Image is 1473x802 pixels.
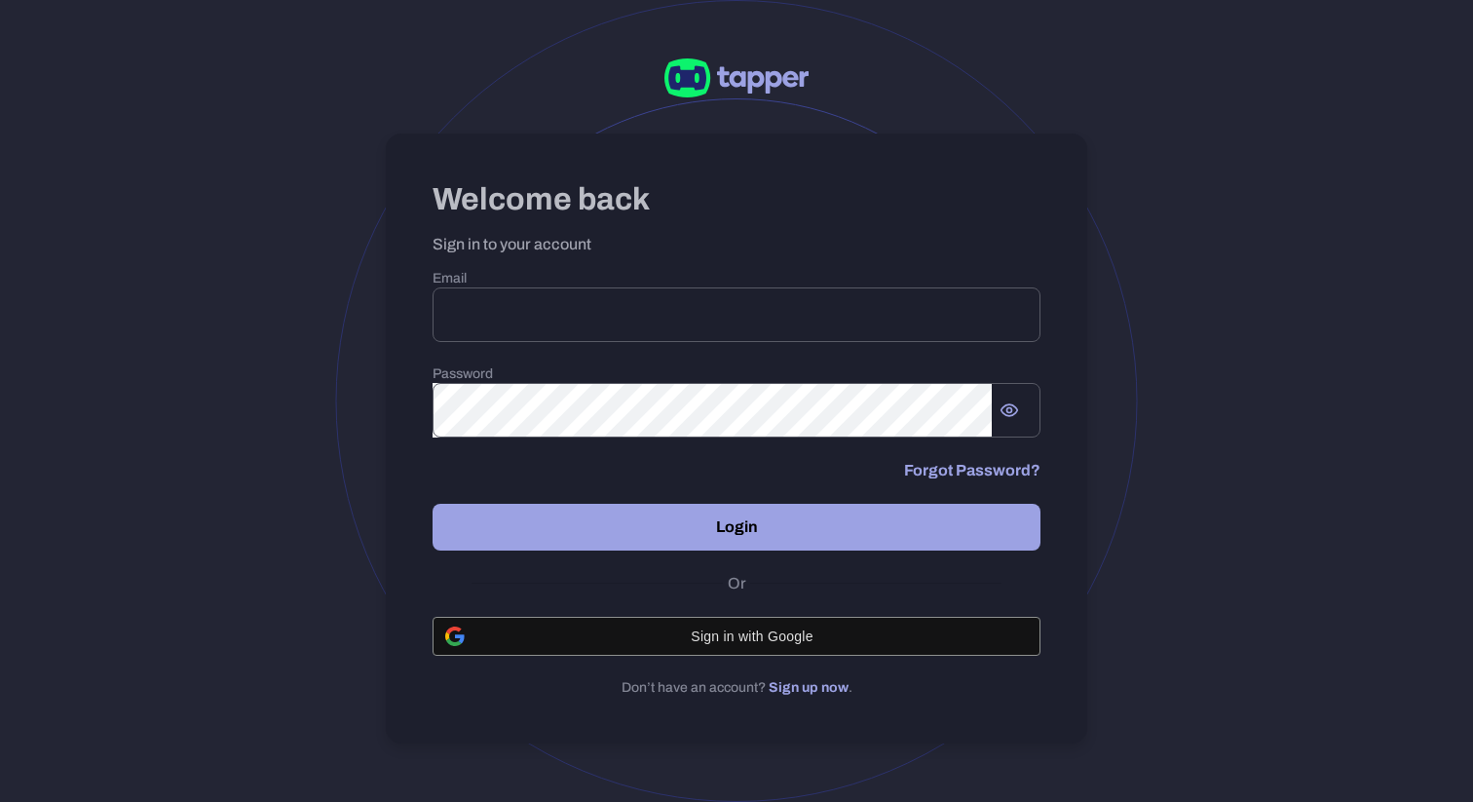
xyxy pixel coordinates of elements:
[433,235,1040,254] p: Sign in to your account
[433,504,1040,551] button: Login
[723,574,751,593] span: Or
[433,617,1040,656] button: Sign in with Google
[433,365,1040,383] h6: Password
[992,393,1027,428] button: Show password
[769,680,849,695] a: Sign up now
[433,180,1040,219] h3: Welcome back
[433,679,1040,697] p: Don’t have an account? .
[476,629,1028,644] span: Sign in with Google
[433,270,1040,287] h6: Email
[904,461,1040,480] a: Forgot Password?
